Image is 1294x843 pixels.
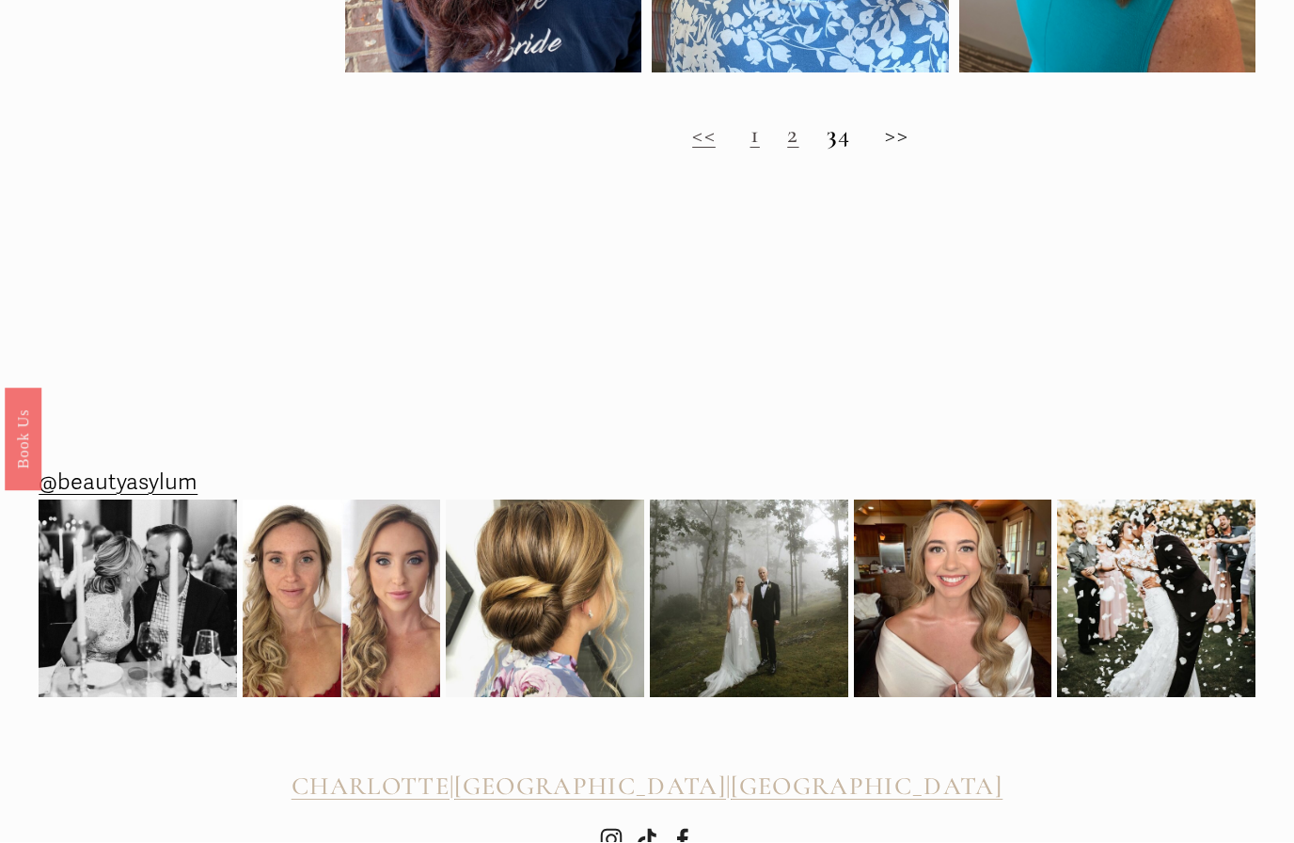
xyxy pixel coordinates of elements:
a: 2 [787,119,798,151]
img: Picture perfect 💫 @beautyasylum_charlotte @apryl_naylor_makeup #beautyasylum_apryl @uptownfunkyou... [650,501,848,699]
img: Rehearsal dinner vibes from Raleigh, NC. We added a subtle braid at the top before we created her... [39,501,237,699]
a: @beautyasylum [39,464,197,503]
span: [GEOGRAPHIC_DATA] [454,771,726,803]
a: CHARLOTTE [292,772,450,802]
span: | [726,771,731,803]
span: CHARLOTTE [292,771,450,803]
a: Book Us [5,389,41,491]
h2: 4 >> [345,120,1255,150]
img: Going into the wedding weekend with some bridal inspo for ya! 💫 @beautyasylum_charlotte #beautyas... [854,501,1052,699]
a: 1 [750,119,760,151]
a: [GEOGRAPHIC_DATA] [454,772,726,802]
img: So much pretty from this weekend! Here&rsquo;s one from @beautyasylum_charlotte #beautyasylum @up... [446,482,644,718]
img: 2020 didn&rsquo;t stop this wedding celebration! 🎊😍🎉 @beautyasylum_atlanta #beautyasylum @bridal_... [1057,475,1255,724]
span: | [450,771,454,803]
span: [GEOGRAPHIC_DATA] [731,771,1002,803]
a: << [692,119,716,151]
a: [GEOGRAPHIC_DATA] [731,772,1002,802]
img: It&rsquo;s been a while since we&rsquo;ve shared a before and after! Subtle makeup &amp; romantic... [243,501,441,699]
strong: 3 [827,119,838,151]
